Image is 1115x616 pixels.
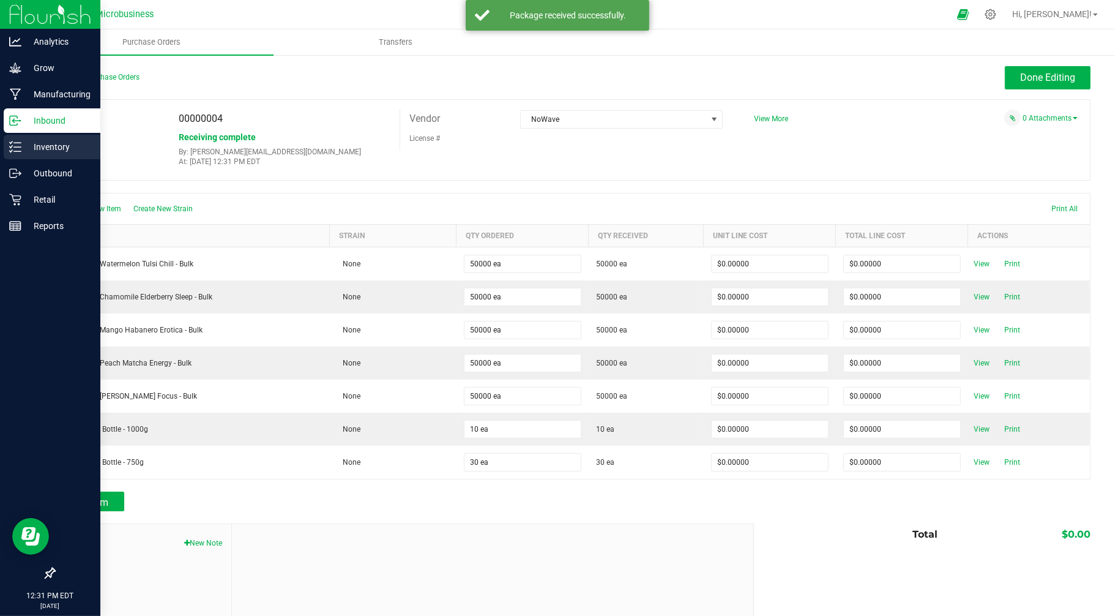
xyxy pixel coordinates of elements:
[1062,528,1091,540] span: $0.00
[133,205,193,213] span: Create New Strain
[9,62,21,74] inline-svg: Grow
[596,457,614,468] span: 30 ea
[968,225,1090,247] th: Actions
[1005,66,1091,89] button: Done Editing
[9,88,21,100] inline-svg: Manufacturing
[596,391,627,402] span: 50000 ea
[970,455,994,470] span: View
[521,111,707,128] span: NoWave
[1023,114,1078,122] a: 0 Attachments
[55,225,330,247] th: Item
[62,358,323,369] div: Gummy - Peach Matcha Energy - Bulk
[712,454,828,471] input: $0.00000
[62,391,323,402] div: Gummy - [PERSON_NAME] Focus - Bulk
[1020,72,1075,83] span: Done Editing
[62,457,323,468] div: Distillate - Bottle - 750g
[96,9,154,20] span: Microbusiness
[409,129,440,148] label: License #
[1001,257,1025,271] span: Print
[712,321,828,339] input: $0.00000
[970,356,994,370] span: View
[596,325,627,336] span: 50000 ea
[712,255,828,272] input: $0.00000
[589,225,704,247] th: Qty Received
[362,37,429,48] span: Transfers
[29,29,274,55] a: Purchase Orders
[844,255,960,272] input: $0.00000
[844,355,960,372] input: $0.00000
[337,458,360,467] span: None
[844,454,960,471] input: $0.00000
[712,355,828,372] input: $0.00000
[337,293,360,301] span: None
[9,220,21,232] inline-svg: Reports
[12,518,49,555] iframe: Resource center
[184,538,222,549] button: New Note
[970,389,994,404] span: View
[62,258,323,269] div: Gummy - Watermelon Tulsi Chill - Bulk
[970,422,994,437] span: View
[1004,110,1021,126] span: Attach a document
[836,225,968,247] th: Total Line Cost
[949,2,977,26] span: Open Ecommerce Menu
[21,61,95,75] p: Grow
[21,192,95,207] p: Retail
[712,421,828,438] input: $0.00000
[21,113,95,128] p: Inbound
[21,140,95,154] p: Inventory
[21,34,95,49] p: Analytics
[409,110,440,128] label: Vendor
[337,392,360,400] span: None
[62,325,323,336] div: Gummy - Mango Habanero Erotica - Bulk
[912,528,938,540] span: Total
[596,424,614,435] span: 10 ea
[9,36,21,48] inline-svg: Analytics
[337,326,360,334] span: None
[21,87,95,102] p: Manufacturing
[1001,356,1025,370] span: Print
[6,601,95,610] p: [DATE]
[970,290,994,304] span: View
[464,321,581,339] input: 0 ea
[596,291,627,302] span: 50000 ea
[179,148,390,156] p: By: [PERSON_NAME][EMAIL_ADDRESS][DOMAIN_NAME]
[329,225,457,247] th: Strain
[464,388,581,405] input: 0 ea
[844,288,960,306] input: $0.00000
[9,193,21,206] inline-svg: Retail
[9,141,21,153] inline-svg: Inventory
[9,115,21,127] inline-svg: Inbound
[983,9,998,20] div: Manage settings
[464,255,581,272] input: 0 ea
[844,321,960,339] input: $0.00000
[106,37,197,48] span: Purchase Orders
[1051,205,1078,213] span: Print All
[21,219,95,233] p: Reports
[6,590,95,601] p: 12:31 PM EDT
[464,454,581,471] input: 0 ea
[712,288,828,306] input: $0.00000
[179,113,223,124] span: 00000004
[1001,323,1025,337] span: Print
[337,359,360,367] span: None
[712,388,828,405] input: $0.00000
[62,291,323,302] div: Gummy - Chamomile Elderberry Sleep - Bulk
[179,132,256,142] span: Receiving complete
[1001,389,1025,404] span: Print
[464,421,581,438] input: 0 ea
[1012,9,1092,19] span: Hi, [PERSON_NAME]!
[596,358,627,369] span: 50000 ea
[970,323,994,337] span: View
[496,9,640,21] div: Package received successfully.
[1001,290,1025,304] span: Print
[754,115,788,123] a: View More
[274,29,518,55] a: Transfers
[970,257,994,271] span: View
[596,258,627,269] span: 50000 ea
[844,388,960,405] input: $0.00000
[1001,422,1025,437] span: Print
[9,167,21,179] inline-svg: Outbound
[179,157,390,166] p: At: [DATE] 12:31 PM EDT
[844,421,960,438] input: $0.00000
